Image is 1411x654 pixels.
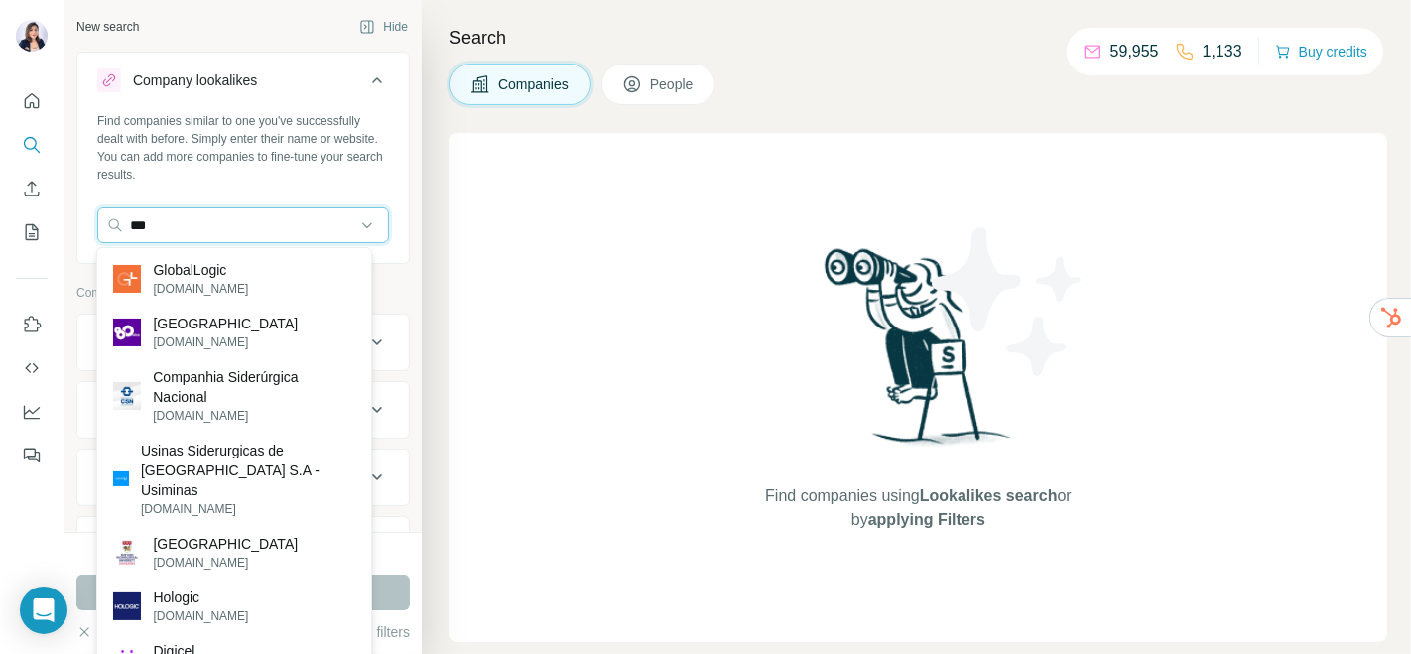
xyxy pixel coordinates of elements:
[76,18,139,36] div: New search
[153,280,248,298] p: [DOMAIN_NAME]
[113,539,141,567] img: Nanyang Technological University
[16,307,48,342] button: Use Surfe on LinkedIn
[153,607,248,625] p: [DOMAIN_NAME]
[919,212,1097,391] img: Surfe Illustration - Stars
[76,284,410,302] p: Company information
[153,534,298,554] p: [GEOGRAPHIC_DATA]
[759,484,1077,532] span: Find companies using or by
[20,587,67,634] div: Open Intercom Messenger
[153,554,298,572] p: [DOMAIN_NAME]
[113,382,141,410] img: Companhia Siderúrgica Nacional
[345,12,422,42] button: Hide
[141,441,355,500] p: Usinas Siderurgicas de [GEOGRAPHIC_DATA] S.A - Usiminas
[77,57,409,112] button: Company lookalikes
[77,521,409,569] button: Annual revenue ($)
[920,487,1058,504] span: Lookalikes search
[153,333,298,351] p: [DOMAIN_NAME]
[16,394,48,430] button: Dashboard
[97,112,389,184] div: Find companies similar to one you've successfully dealt with before. Simply enter their name or w...
[153,367,355,407] p: Companhia Siderúrgica Nacional
[498,74,571,94] span: Companies
[1275,38,1367,65] button: Buy credits
[76,622,133,642] button: Clear
[16,214,48,250] button: My lists
[77,386,409,434] button: Industry
[77,319,409,366] button: Company
[113,471,129,487] img: Usinas Siderurgicas de Minas Gerais S.A - Usiminas
[113,319,141,346] img: Tecnológico de Monterrey
[650,74,696,94] span: People
[153,260,248,280] p: GlobalLogic
[153,588,248,607] p: Hologic
[16,171,48,206] button: Enrich CSV
[1203,40,1242,64] p: 1,133
[133,70,257,90] div: Company lookalikes
[113,265,141,293] img: GlobalLogic
[16,127,48,163] button: Search
[449,24,1387,52] h4: Search
[153,407,355,425] p: [DOMAIN_NAME]
[141,500,355,518] p: [DOMAIN_NAME]
[1110,40,1159,64] p: 59,955
[113,592,141,620] img: Hologic
[77,454,409,501] button: HQ location
[16,83,48,119] button: Quick start
[16,350,48,386] button: Use Surfe API
[816,243,1022,464] img: Surfe Illustration - Woman searching with binoculars
[16,20,48,52] img: Avatar
[16,438,48,473] button: Feedback
[153,314,298,333] p: [GEOGRAPHIC_DATA]
[868,511,985,528] span: applying Filters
